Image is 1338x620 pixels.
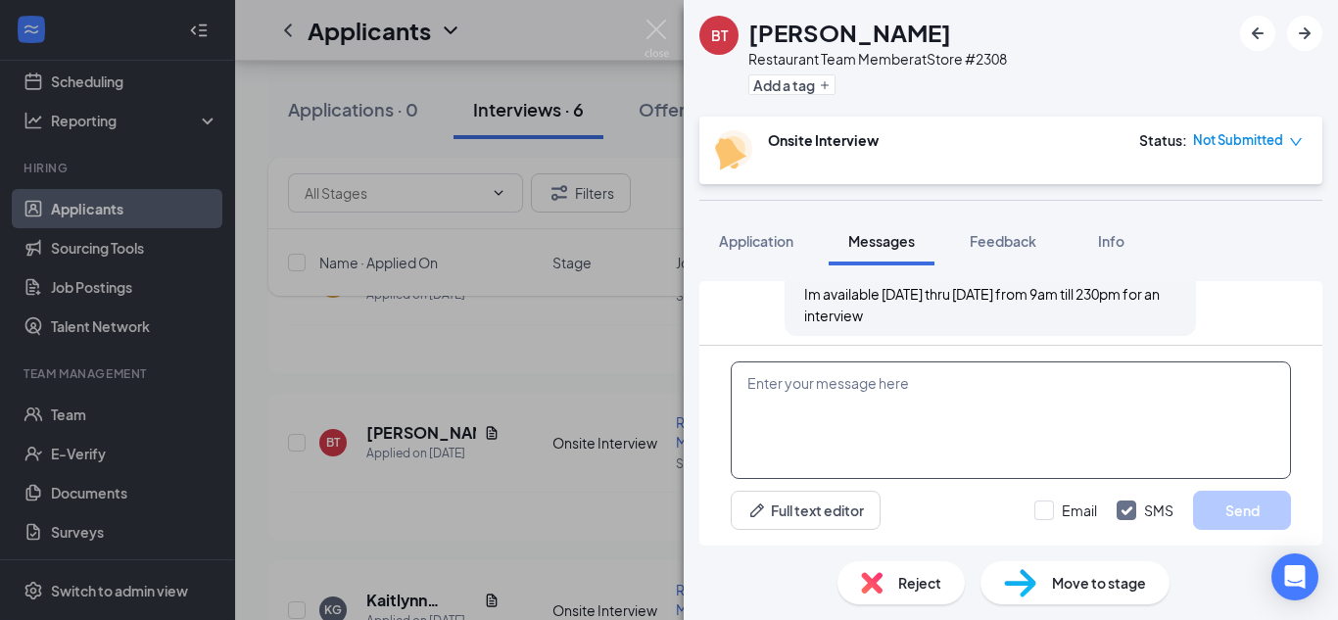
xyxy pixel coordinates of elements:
svg: Plus [819,79,831,91]
span: Feedback [970,232,1036,250]
span: down [1289,135,1303,149]
span: Reject [898,572,941,594]
div: Status : [1139,130,1187,150]
button: ArrowRight [1287,16,1322,51]
button: PlusAdd a tag [748,74,836,95]
svg: ArrowLeftNew [1246,22,1269,45]
b: Onsite Interview [768,131,879,149]
button: Send [1193,491,1291,530]
span: Not Submitted [1193,130,1283,150]
span: Info [1098,232,1124,250]
button: ArrowLeftNew [1240,16,1275,51]
button: Full text editorPen [731,491,881,530]
svg: Pen [747,501,767,520]
span: Move to stage [1052,572,1146,594]
div: BT [711,25,728,45]
span: Application [719,232,793,250]
span: Messages [848,232,915,250]
span: Im available [DATE] thru [DATE] from 9am till 230pm for an interview [804,285,1160,324]
svg: ArrowRight [1293,22,1316,45]
div: Restaurant Team Member at Store #2308 [748,49,1007,69]
h1: [PERSON_NAME] [748,16,951,49]
div: Open Intercom Messenger [1271,553,1318,600]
